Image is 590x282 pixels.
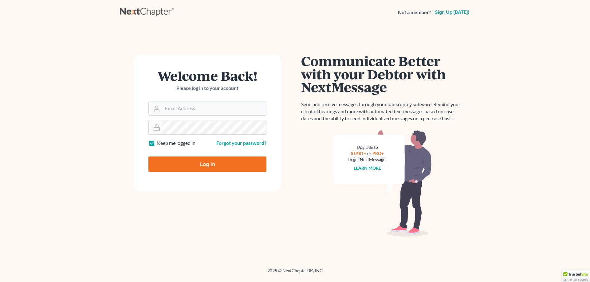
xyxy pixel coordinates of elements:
[216,140,266,146] a: Forgot your password?
[372,151,384,156] a: PRO+
[148,156,266,172] input: Log In
[301,101,464,122] p: Send and receive messages through your bankruptcy software. Remind your client of hearings and mo...
[367,151,372,156] span: or
[163,102,266,115] input: Email Address
[301,54,464,94] h1: Communicate Better with your Debtor with NextMessage
[348,156,386,163] div: to get NextMessage.
[120,268,470,279] div: 2025 © NextChapterBK, INC
[434,10,470,15] a: Sign up [DATE]!
[333,129,432,237] img: nextmessage_bg-59042aed3d76b12b5cd301f8e5b87938c9018125f34e5fa2b7a6b67550977c72.svg
[354,165,381,171] a: Learn more
[148,85,266,92] p: Please log in to your account
[398,9,431,16] strong: Not a member?
[351,151,366,156] a: START+
[348,144,386,150] div: Upgrade to
[148,69,266,82] h1: Welcome Back!
[562,270,590,282] div: TrustedSite Certified
[157,140,195,147] label: Keep me logged in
